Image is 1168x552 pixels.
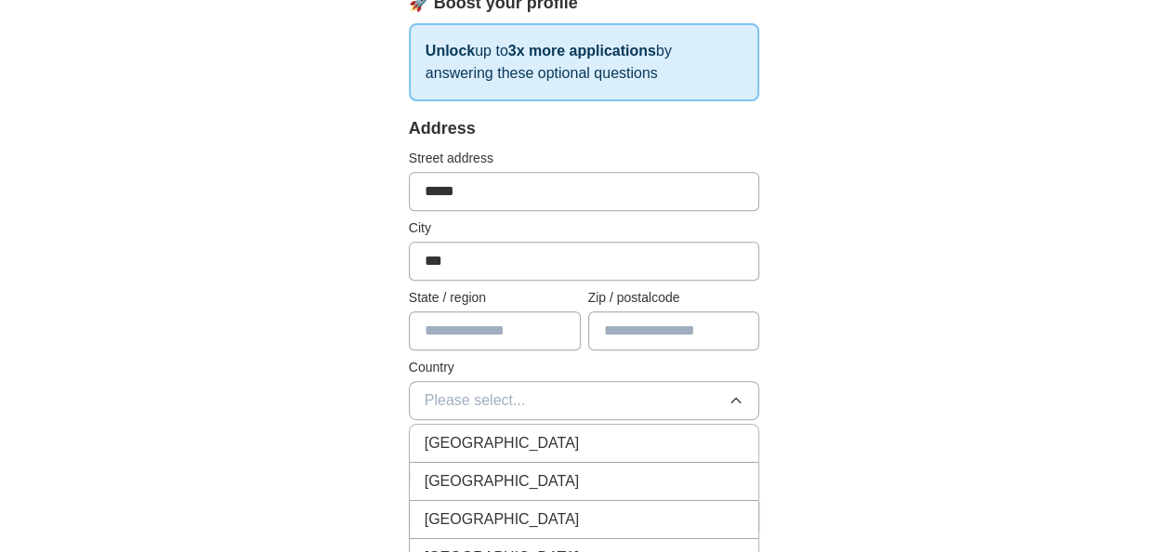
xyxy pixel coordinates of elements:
label: Country [409,358,760,377]
span: [GEOGRAPHIC_DATA] [425,470,580,493]
strong: Unlock [426,43,475,59]
span: [GEOGRAPHIC_DATA] [425,432,580,454]
span: Please select... [425,389,526,412]
p: up to by answering these optional questions [409,23,760,101]
label: Street address [409,149,760,168]
label: Zip / postalcode [588,288,760,308]
label: State / region [409,288,581,308]
strong: 3x more applications [508,43,656,59]
button: Please select... [409,381,760,420]
label: City [409,218,760,238]
span: [GEOGRAPHIC_DATA] [425,508,580,531]
div: Address [409,116,760,141]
